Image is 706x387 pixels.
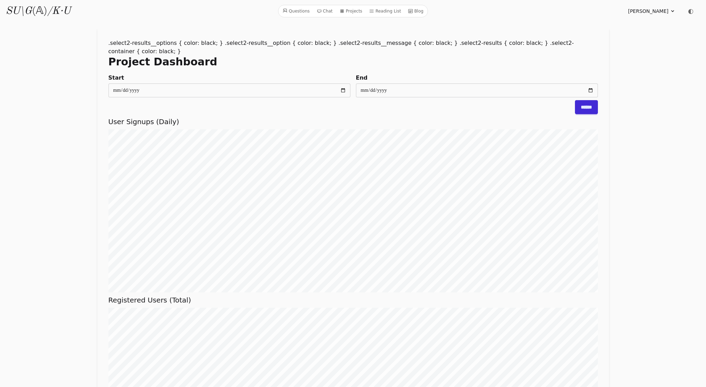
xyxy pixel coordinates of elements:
summary: [PERSON_NAME] [628,8,675,15]
a: Projects [337,7,365,16]
button: ◐ [684,4,698,18]
label: Start [108,74,350,82]
h1: Project Dashboard [108,56,598,68]
span: [PERSON_NAME] [628,8,668,15]
i: /K·U [47,6,71,16]
a: Questions [280,7,313,16]
span: ◐ [688,8,693,14]
a: Reading List [366,7,404,16]
div: User Signups (Daily) [108,117,598,292]
a: Blog [405,7,427,16]
a: Chat [314,7,335,16]
i: SU\G [6,6,32,16]
a: SU\G(𝔸)/K·U [6,5,71,17]
label: End [356,74,598,82]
